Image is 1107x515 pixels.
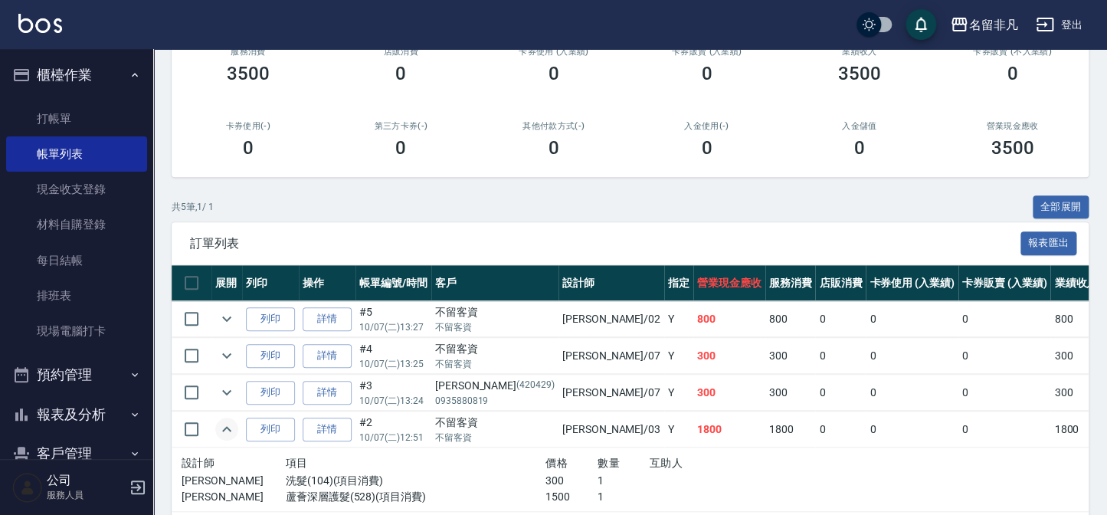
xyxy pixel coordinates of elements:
[343,47,460,57] h2: 店販消費
[182,489,286,505] p: [PERSON_NAME]
[765,375,816,411] td: 300
[701,137,712,159] h3: 0
[649,47,765,57] h2: 卡券販賣 (入業績)
[866,338,958,374] td: 0
[598,489,650,505] p: 1
[6,278,147,313] a: 排班表
[303,381,352,405] a: 詳情
[650,457,683,469] span: 互助人
[693,375,765,411] td: 300
[598,473,650,489] p: 1
[496,47,612,57] h2: 卡券使用 (入業績)
[558,412,664,448] td: [PERSON_NAME] /03
[958,265,1051,301] th: 卡券販賣 (入業績)
[958,301,1051,337] td: 0
[227,63,270,84] h3: 3500
[815,301,866,337] td: 0
[190,121,306,131] h2: 卡券使用(-)
[866,375,958,411] td: 0
[1050,338,1101,374] td: 300
[431,265,558,301] th: 客戶
[435,394,555,408] p: 0935880819
[664,375,693,411] td: Y
[968,15,1017,34] div: 名留非凡
[299,265,355,301] th: 操作
[693,301,765,337] td: 800
[355,412,431,448] td: #2
[801,47,918,57] h2: 業績收入
[6,55,147,95] button: 櫃檯作業
[355,265,431,301] th: 帳單編號/時間
[516,378,555,394] p: (420429)
[664,412,693,448] td: Y
[246,381,295,405] button: 列印
[1020,235,1077,250] a: 報表匯出
[765,412,816,448] td: 1800
[701,63,712,84] h3: 0
[6,355,147,395] button: 預約管理
[545,473,598,489] p: 300
[435,304,555,320] div: 不留客資
[1030,11,1089,39] button: 登出
[359,357,427,371] p: 10/07 (二) 13:25
[47,488,125,502] p: 服務人員
[558,338,664,374] td: [PERSON_NAME] /07
[866,265,958,301] th: 卡券使用 (入業績)
[6,172,147,207] a: 現金收支登錄
[243,137,254,159] h3: 0
[765,265,816,301] th: 服務消費
[765,338,816,374] td: 300
[12,472,43,503] img: Person
[355,301,431,337] td: #5
[815,265,866,301] th: 店販消費
[801,121,918,131] h2: 入金儲值
[6,207,147,242] a: 材料自購登錄
[1020,231,1077,255] button: 報表匯出
[172,200,214,214] p: 共 5 筆, 1 / 1
[991,137,1033,159] h3: 3500
[866,301,958,337] td: 0
[545,457,568,469] span: 價格
[558,375,664,411] td: [PERSON_NAME] /07
[395,137,406,159] h3: 0
[435,415,555,431] div: 不留客資
[944,9,1023,41] button: 名留非凡
[664,338,693,374] td: Y
[866,412,958,448] td: 0
[215,344,238,367] button: expand row
[549,137,559,159] h3: 0
[1050,375,1101,411] td: 300
[359,431,427,444] p: 10/07 (二) 12:51
[435,357,555,371] p: 不留客資
[303,307,352,331] a: 詳情
[664,301,693,337] td: Y
[246,307,295,331] button: 列印
[1033,195,1089,219] button: 全部展開
[286,489,545,505] p: 蘆薈深層護髮(528)(項目消費)
[286,473,545,489] p: 洗髮(104)(項目消費)
[246,418,295,441] button: 列印
[598,457,620,469] span: 數量
[1007,63,1017,84] h3: 0
[693,338,765,374] td: 300
[815,412,866,448] td: 0
[815,375,866,411] td: 0
[18,14,62,33] img: Logo
[558,265,664,301] th: 設計師
[242,265,299,301] th: 列印
[955,121,1071,131] h2: 營業現金應收
[815,338,866,374] td: 0
[649,121,765,131] h2: 入金使用(-)
[303,344,352,368] a: 詳情
[435,431,555,444] p: 不留客資
[6,136,147,172] a: 帳單列表
[693,265,765,301] th: 營業現金應收
[190,236,1020,251] span: 訂單列表
[246,344,295,368] button: 列印
[6,243,147,278] a: 每日結帳
[182,473,286,489] p: [PERSON_NAME]
[693,412,765,448] td: 1800
[765,301,816,337] td: 800
[182,457,215,469] span: 設計師
[6,434,147,474] button: 客戶管理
